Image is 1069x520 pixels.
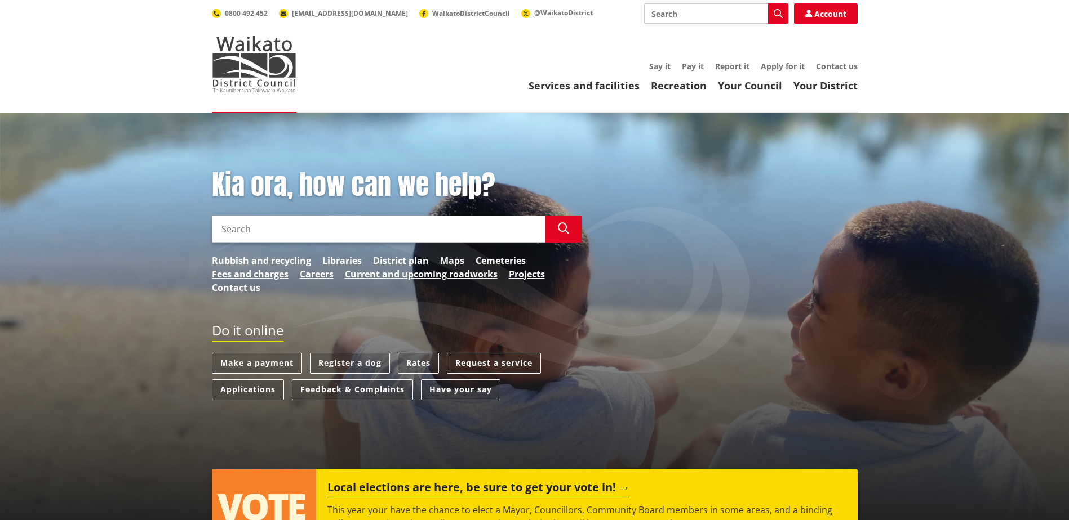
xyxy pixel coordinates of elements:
[476,254,526,267] a: Cemeteries
[447,353,541,374] a: Request a service
[212,353,302,374] a: Make a payment
[327,481,629,497] h2: Local elections are here, be sure to get your vote in!
[509,267,545,281] a: Projects
[421,379,500,400] a: Have your say
[212,216,545,243] input: Search input
[793,79,858,92] a: Your District
[279,8,408,18] a: [EMAIL_ADDRESS][DOMAIN_NAME]
[212,254,311,267] a: Rubbish and recycling
[398,353,439,374] a: Rates
[521,8,593,17] a: @WaikatoDistrict
[816,61,858,71] a: Contact us
[432,8,510,18] span: WaikatoDistrictCouncil
[212,36,296,92] img: Waikato District Council - Te Kaunihera aa Takiwaa o Waikato
[212,322,283,342] h2: Do it online
[212,169,582,201] h1: Kia ora, how can we help?
[373,254,429,267] a: District plan
[322,254,362,267] a: Libraries
[440,254,464,267] a: Maps
[225,8,268,18] span: 0800 492 452
[761,61,805,71] a: Apply for it
[534,8,593,17] span: @WaikatoDistrict
[682,61,704,71] a: Pay it
[715,61,749,71] a: Report it
[292,8,408,18] span: [EMAIL_ADDRESS][DOMAIN_NAME]
[419,8,510,18] a: WaikatoDistrictCouncil
[651,79,707,92] a: Recreation
[310,353,390,374] a: Register a dog
[718,79,782,92] a: Your Council
[212,267,289,281] a: Fees and charges
[644,3,788,24] input: Search input
[292,379,413,400] a: Feedback & Complaints
[649,61,671,71] a: Say it
[212,281,260,294] a: Contact us
[212,379,284,400] a: Applications
[300,267,334,281] a: Careers
[529,79,640,92] a: Services and facilities
[345,267,498,281] a: Current and upcoming roadworks
[212,8,268,18] a: 0800 492 452
[794,3,858,24] a: Account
